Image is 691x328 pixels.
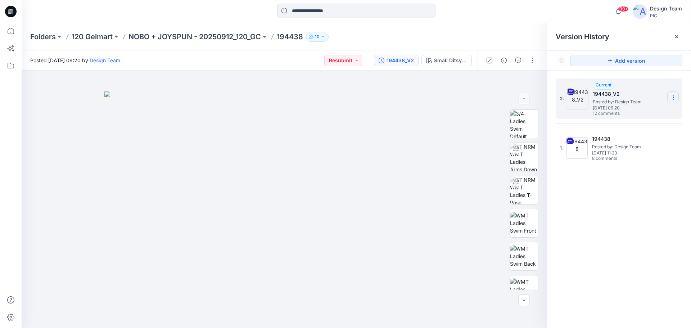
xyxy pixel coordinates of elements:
span: 1. [560,145,563,151]
button: Close [674,34,679,40]
div: PIC [650,13,682,18]
a: 120 Gelmart [72,32,113,42]
button: Details [498,55,510,66]
span: [DATE] 11:23 [592,150,664,156]
button: 10 [306,32,329,42]
img: 194438 [566,137,588,159]
button: 194438_V2 [374,55,419,66]
img: TT NRM WMT Ladies Arms Down [510,143,538,171]
a: NOBO + JOYSPUN - 20250912_120_GC [128,32,261,42]
p: 194438 [277,32,303,42]
a: Design Team [90,57,120,63]
div: Small Ditsy V1_plum Candy [434,57,467,64]
span: 99+ [618,6,629,12]
div: 194438_V2 [387,57,414,64]
div: Design Team [650,4,682,13]
span: Posted by: Design Team [593,98,665,105]
span: 12 comments [593,111,643,117]
span: Current [596,82,611,87]
img: 3/4 Ladies Swim Default [510,110,538,138]
h5: 194438_V2 [593,90,665,98]
p: 10 [315,33,320,41]
img: WMT Ladies Swim Left [510,278,538,301]
img: avatar [633,4,647,19]
img: 194438_V2 [567,88,588,109]
button: Show Hidden Versions [556,55,567,66]
h5: 194438 [592,135,664,143]
span: Posted by: Design Team [592,143,664,150]
button: Small Ditsy V1_plum Candy [421,55,472,66]
img: WMT Ladies Swim Front [510,212,538,234]
span: Posted [DATE] 09:20 by [30,57,120,64]
span: Version History [556,32,609,41]
span: 8 comments [592,156,642,162]
button: Add version [570,55,682,66]
img: TT NRM WMT Ladies T-Pose [510,176,538,204]
span: 2. [560,95,564,102]
span: [DATE] 09:20 [593,105,665,111]
img: WMT Ladies Swim Back [510,245,538,268]
a: Folders [30,32,56,42]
